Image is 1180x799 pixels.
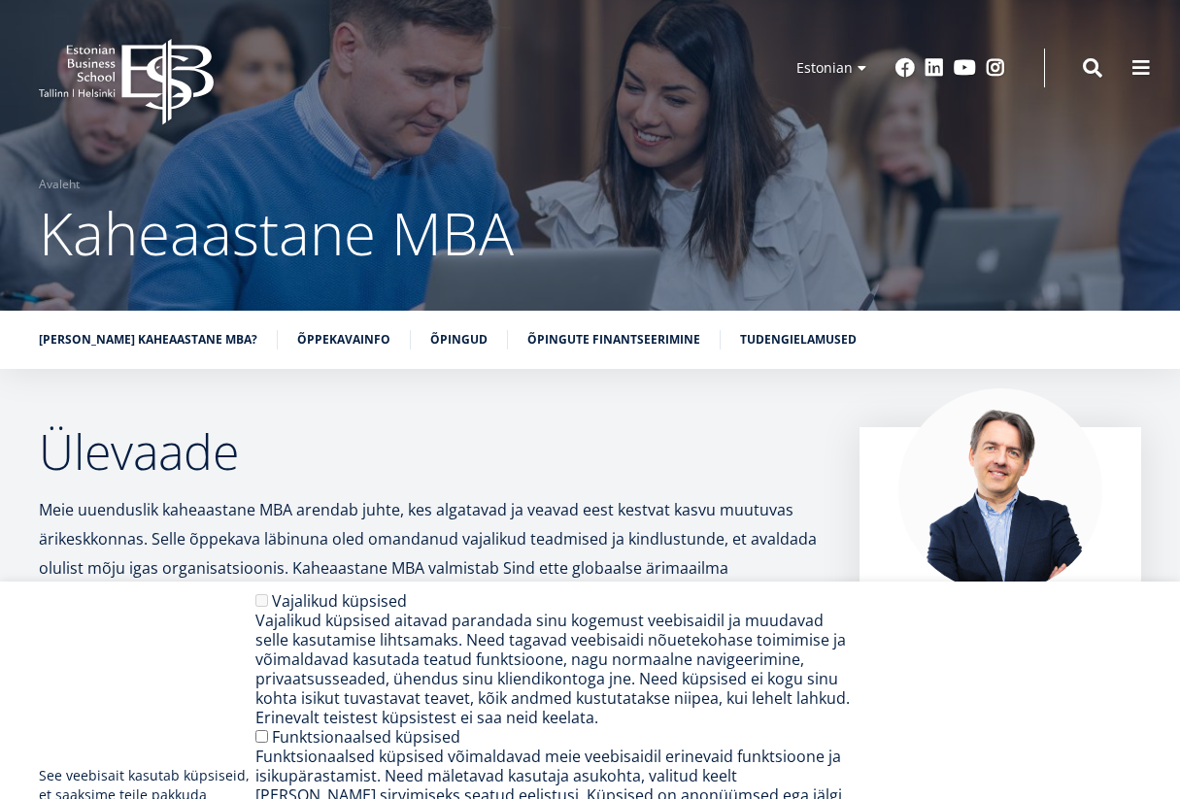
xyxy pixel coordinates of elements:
[986,58,1005,78] a: Instagram
[255,611,860,727] div: Vajalikud küpsised aitavad parandada sinu kogemust veebisaidil ja muudavad selle kasutamise lihts...
[430,330,488,350] a: Õpingud
[527,330,700,350] a: Õpingute finantseerimine
[898,388,1102,592] img: Marko Rillo
[954,58,976,78] a: Youtube
[297,330,390,350] a: Õppekavainfo
[39,175,80,194] a: Avaleht
[272,590,407,612] label: Vajalikud küpsised
[925,58,944,78] a: Linkedin
[39,330,257,350] a: [PERSON_NAME] kaheaastane MBA?
[39,427,821,476] h2: Ülevaade
[895,58,915,78] a: Facebook
[39,495,821,670] p: Meie uuenduslik kaheaastane MBA arendab juhte, kes algatavad ja veavad eest kestvat kasvu muutuva...
[39,193,514,273] span: Kaheaastane MBA
[272,726,460,748] label: Funktsionaalsed küpsised
[740,330,857,350] a: Tudengielamused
